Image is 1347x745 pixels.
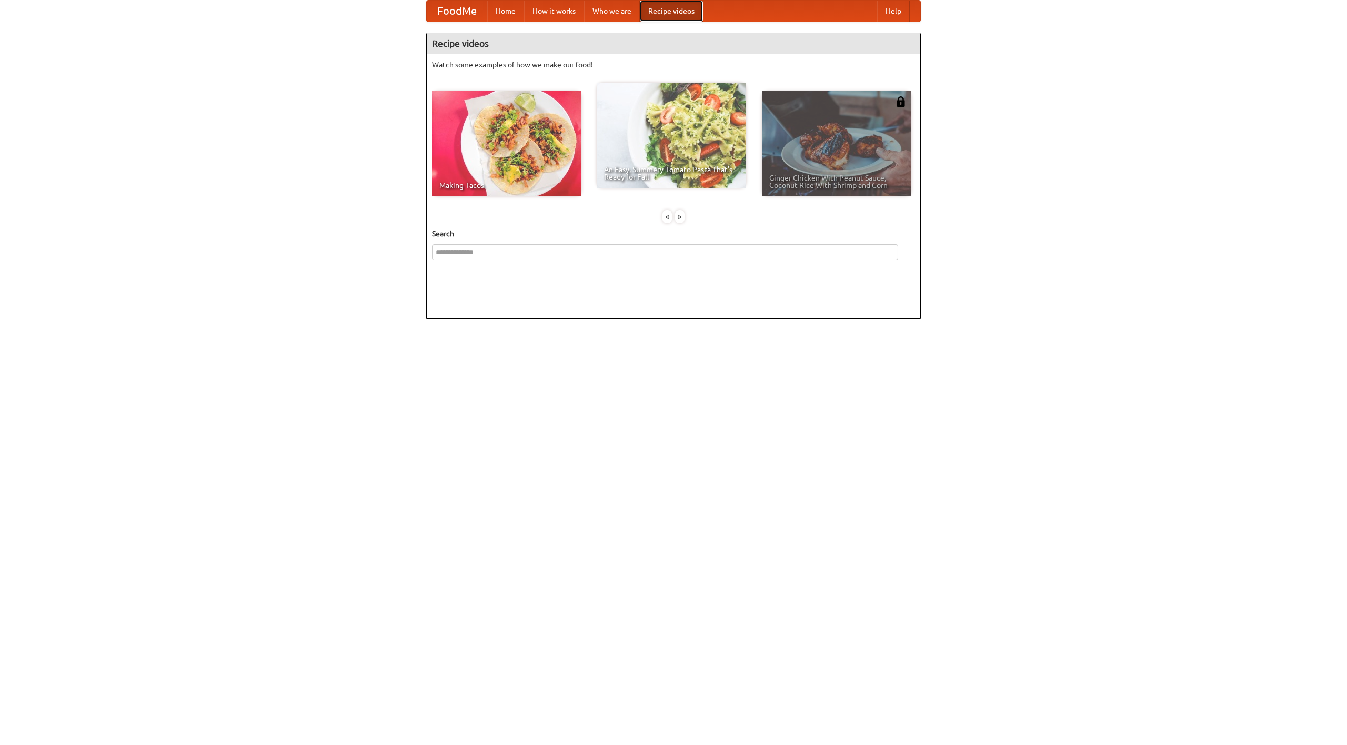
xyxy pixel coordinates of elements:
a: How it works [524,1,584,22]
a: FoodMe [427,1,487,22]
img: 483408.png [896,96,906,107]
h5: Search [432,229,915,239]
span: An Easy, Summery Tomato Pasta That's Ready for Fall [604,166,739,181]
a: Who we are [584,1,640,22]
span: Making Tacos [439,182,574,189]
a: Making Tacos [432,91,581,196]
div: « [662,210,672,223]
a: Home [487,1,524,22]
a: Help [877,1,910,22]
h4: Recipe videos [427,33,920,54]
a: An Easy, Summery Tomato Pasta That's Ready for Fall [597,83,746,188]
div: » [675,210,685,223]
a: Recipe videos [640,1,703,22]
p: Watch some examples of how we make our food! [432,59,915,70]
